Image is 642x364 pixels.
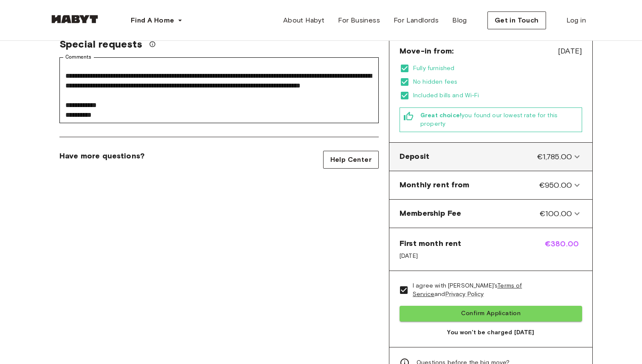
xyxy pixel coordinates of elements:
a: Privacy Policy [445,291,484,298]
a: About Habyt [276,12,331,29]
span: Fully furnished [413,64,582,73]
a: For Business [331,12,387,29]
span: €950.00 [539,180,572,191]
button: Confirm Application [400,306,582,322]
span: You won't be charged [DATE] [400,328,582,337]
span: Special requests [59,38,142,51]
span: €1,785.00 [537,151,572,162]
span: Help Center [330,155,372,165]
button: Get in Touch [487,11,546,29]
span: First month rent [400,238,461,248]
span: No hidden fees [413,78,582,86]
span: [DATE] [400,252,461,260]
span: About Habyt [283,15,324,25]
span: Monthly rent from [400,180,470,191]
button: Find A Home [124,12,189,29]
span: Move-in from: [400,46,453,56]
span: Find A Home [131,15,174,25]
span: €100.00 [540,208,572,219]
span: Log in [566,15,586,25]
span: Have more questions? [59,151,144,161]
div: Comments [59,57,379,123]
span: Get in Touch [495,15,539,25]
svg: We'll do our best to accommodate your request, but please note we can't guarantee it will be poss... [149,41,156,48]
a: Blog [445,12,474,29]
a: Log in [560,12,593,29]
a: Help Center [323,151,379,169]
span: [DATE] [558,45,582,56]
span: €380.00 [545,238,582,260]
div: Membership Fee€100.00 [393,203,589,224]
span: I agree with [PERSON_NAME]'s and [413,282,575,299]
span: Deposit [400,151,429,162]
b: Great choice! [420,112,462,119]
div: Monthly rent from€950.00 [393,175,589,196]
img: Habyt [49,15,100,23]
span: Membership Fee [400,208,461,219]
span: Included bills and Wi-Fi [413,91,582,100]
span: Blog [452,15,467,25]
label: Comments [65,54,91,61]
span: For Landlords [394,15,439,25]
span: you found our lowest rate for this property [420,111,578,128]
a: For Landlords [387,12,445,29]
span: For Business [338,15,380,25]
div: Deposit€1,785.00 [393,146,589,167]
